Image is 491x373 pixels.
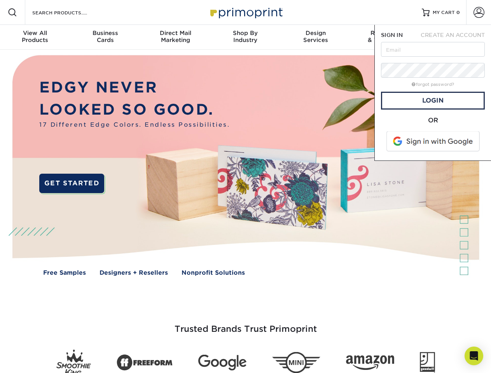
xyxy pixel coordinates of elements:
span: Direct Mail [140,30,210,37]
p: LOOKED SO GOOD. [39,99,230,121]
span: 0 [456,10,460,15]
div: Cards [70,30,140,44]
a: BusinessCards [70,25,140,50]
img: Goodwill [420,352,435,373]
span: 17 Different Edge Colors. Endless Possibilities. [39,120,230,129]
a: GET STARTED [39,174,104,193]
input: SEARCH PRODUCTS..... [31,8,107,17]
a: Resources& Templates [351,25,421,50]
span: MY CART [433,9,455,16]
span: Design [281,30,351,37]
img: Primoprint [207,4,285,21]
a: forgot password? [412,82,454,87]
a: Free Samples [43,268,86,277]
h3: Trusted Brands Trust Primoprint [18,305,473,343]
p: EDGY NEVER [39,77,230,99]
a: Shop ByIndustry [210,25,280,50]
a: DesignServices [281,25,351,50]
span: Business [70,30,140,37]
div: OR [381,116,485,125]
a: Login [381,92,485,110]
div: Services [281,30,351,44]
img: Amazon [346,356,394,370]
input: Email [381,42,485,57]
a: Direct MailMarketing [140,25,210,50]
span: Shop By [210,30,280,37]
iframe: Google Customer Reviews [2,349,66,370]
img: Google [198,355,246,371]
span: CREATE AN ACCOUNT [421,32,485,38]
span: SIGN IN [381,32,403,38]
span: Resources [351,30,421,37]
div: Industry [210,30,280,44]
a: Nonprofit Solutions [182,268,245,277]
a: Designers + Resellers [100,268,168,277]
div: Open Intercom Messenger [465,347,483,365]
div: Marketing [140,30,210,44]
div: & Templates [351,30,421,44]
